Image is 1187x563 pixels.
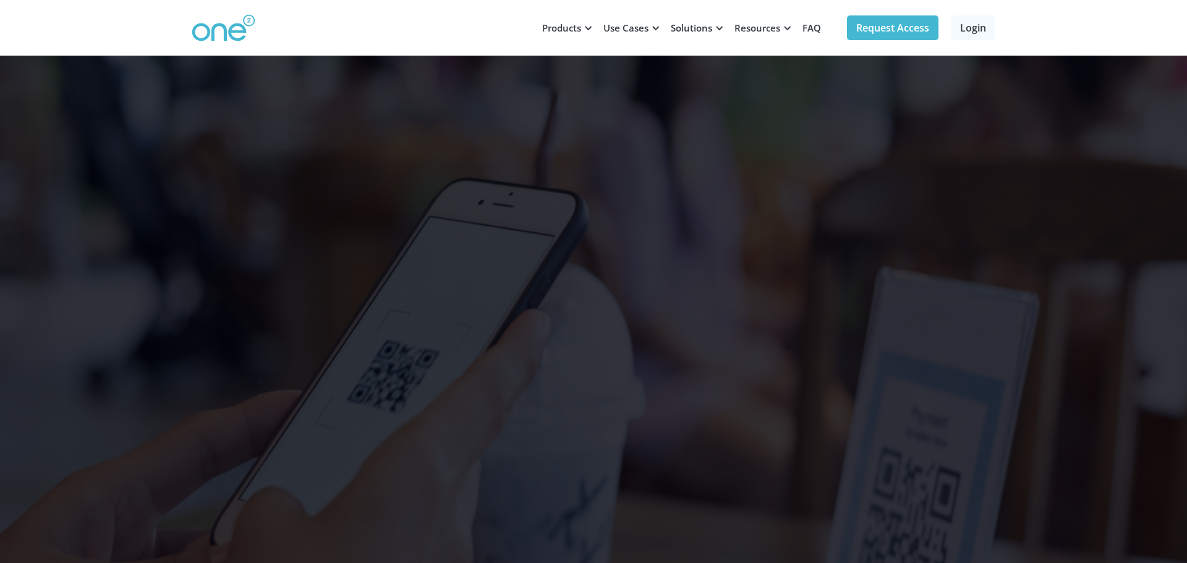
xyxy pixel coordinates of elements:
[192,14,255,42] img: One2 Logo
[603,22,649,34] div: Use Cases
[671,22,712,34] div: Solutions
[734,22,780,34] div: Resources
[847,15,938,40] a: Request Access
[542,22,581,34] div: Products
[795,9,828,46] a: FAQ
[951,15,995,40] a: Login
